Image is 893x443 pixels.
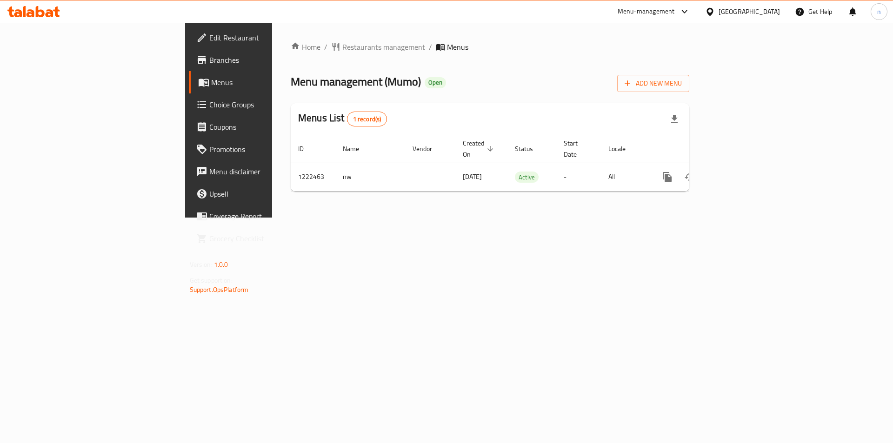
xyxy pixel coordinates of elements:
[347,115,387,124] span: 1 record(s)
[515,143,545,154] span: Status
[298,143,316,154] span: ID
[189,71,334,93] a: Menus
[189,205,334,227] a: Coverage Report
[298,111,387,126] h2: Menus List
[189,26,334,49] a: Edit Restaurant
[601,163,649,191] td: All
[649,135,753,163] th: Actions
[564,138,590,160] span: Start Date
[209,99,327,110] span: Choice Groups
[209,188,327,199] span: Upsell
[189,160,334,183] a: Menu disclaimer
[413,143,444,154] span: Vendor
[190,258,213,271] span: Version:
[189,49,334,71] a: Branches
[190,284,249,296] a: Support.OpsPlatform
[342,41,425,53] span: Restaurants management
[331,41,425,53] a: Restaurants management
[189,183,334,205] a: Upsell
[189,227,334,250] a: Grocery Checklist
[656,166,679,188] button: more
[209,144,327,155] span: Promotions
[663,108,686,130] div: Export file
[463,138,496,160] span: Created On
[189,138,334,160] a: Promotions
[679,166,701,188] button: Change Status
[556,163,601,191] td: -
[618,6,675,17] div: Menu-management
[617,75,689,92] button: Add New Menu
[425,77,446,88] div: Open
[209,211,327,222] span: Coverage Report
[190,274,233,286] span: Get support on:
[343,143,371,154] span: Name
[189,116,334,138] a: Coupons
[719,7,780,17] div: [GEOGRAPHIC_DATA]
[625,78,682,89] span: Add New Menu
[291,135,753,192] table: enhanced table
[209,121,327,132] span: Coupons
[425,79,446,86] span: Open
[291,71,421,92] span: Menu management ( Mumo )
[608,143,638,154] span: Locale
[211,77,327,88] span: Menus
[209,32,327,43] span: Edit Restaurant
[447,41,468,53] span: Menus
[291,41,689,53] nav: breadcrumb
[209,233,327,244] span: Grocery Checklist
[335,163,405,191] td: nw
[429,41,432,53] li: /
[877,7,881,17] span: n
[463,171,482,183] span: [DATE]
[209,166,327,177] span: Menu disclaimer
[189,93,334,116] a: Choice Groups
[209,54,327,66] span: Branches
[214,258,228,271] span: 1.0.0
[515,172,539,183] span: Active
